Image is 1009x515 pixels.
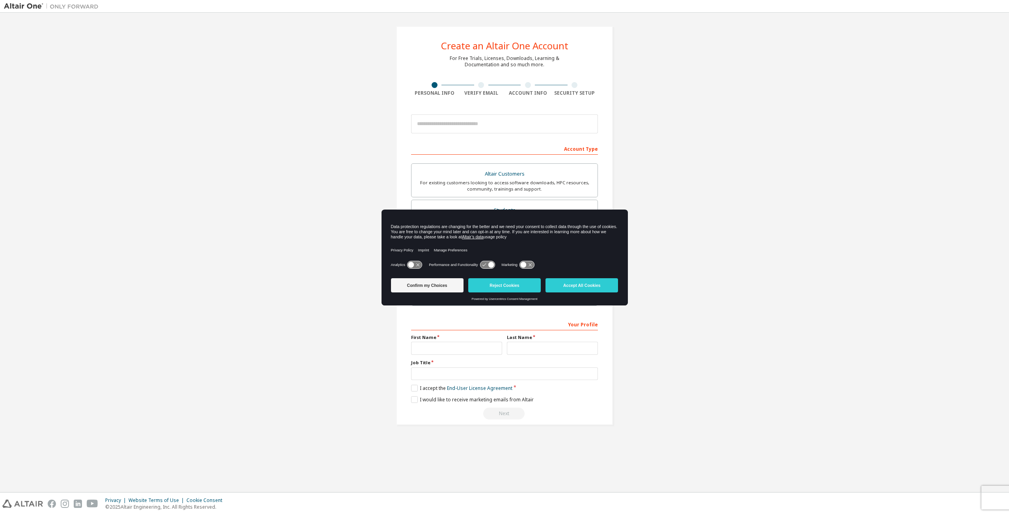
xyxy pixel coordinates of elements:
[416,205,593,216] div: Students
[74,500,82,508] img: linkedin.svg
[411,90,458,96] div: Personal Info
[105,504,227,510] p: © 2025 Altair Engineering, Inc. All Rights Reserved.
[458,90,505,96] div: Verify Email
[4,2,102,10] img: Altair One
[504,90,551,96] div: Account Info
[450,55,559,68] div: For Free Trials, Licenses, Downloads, Learning & Documentation and so much more.
[87,500,98,508] img: youtube.svg
[411,385,512,391] label: I accept the
[507,334,598,341] label: Last Name
[411,396,534,403] label: I would like to receive marketing emails from Altair
[186,497,227,504] div: Cookie Consent
[551,90,598,96] div: Security Setup
[61,500,69,508] img: instagram.svg
[128,497,186,504] div: Website Terms of Use
[441,41,568,51] div: Create an Altair One Account
[411,360,598,366] label: Job Title
[447,385,512,391] a: End-User License Agreement
[105,497,128,504] div: Privacy
[411,142,598,155] div: Account Type
[2,500,43,508] img: altair_logo.svg
[416,169,593,180] div: Altair Customers
[411,408,598,419] div: Read and acccept EULA to continue
[48,500,56,508] img: facebook.svg
[416,180,593,192] div: For existing customers looking to access software downloads, HPC resources, community, trainings ...
[411,334,502,341] label: First Name
[411,318,598,330] div: Your Profile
